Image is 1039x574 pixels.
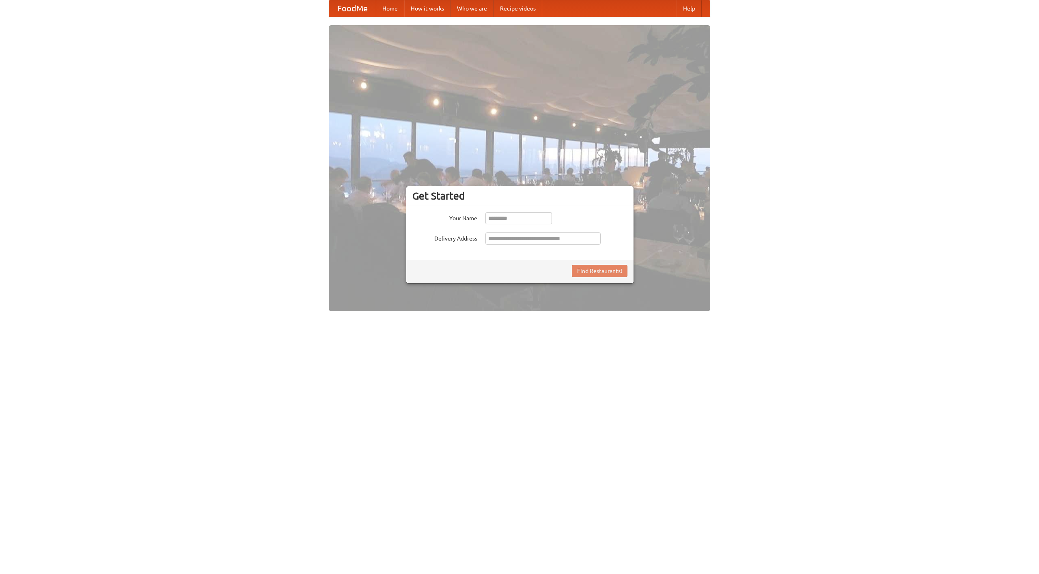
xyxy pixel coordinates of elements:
a: Recipe videos [494,0,542,17]
a: Who we are [451,0,494,17]
label: Your Name [412,212,477,222]
label: Delivery Address [412,232,477,243]
a: How it works [404,0,451,17]
h3: Get Started [412,190,627,202]
button: Find Restaurants! [572,265,627,277]
a: Home [376,0,404,17]
a: FoodMe [329,0,376,17]
a: Help [677,0,702,17]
